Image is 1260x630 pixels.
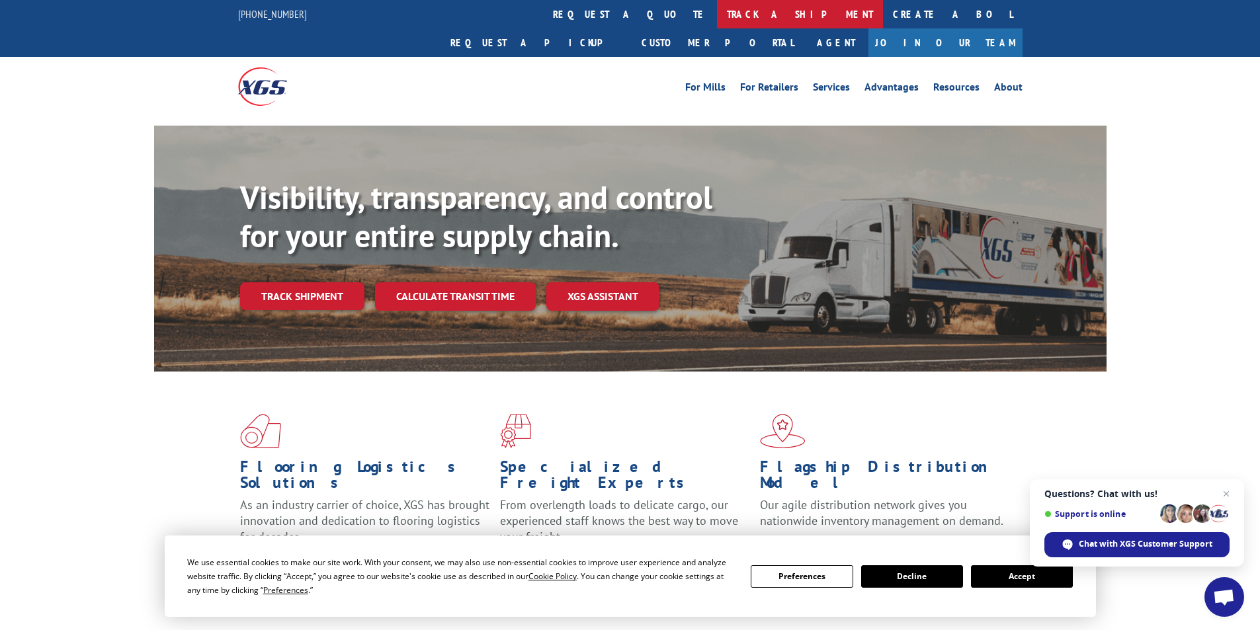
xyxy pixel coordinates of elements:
[740,82,798,97] a: For Retailers
[1079,538,1212,550] span: Chat with XGS Customer Support
[760,497,1003,528] span: Our agile distribution network gives you nationwide inventory management on demand.
[187,555,735,597] div: We use essential cookies to make our site work. With your consent, we may also use non-essential ...
[1044,509,1155,519] span: Support is online
[804,28,868,57] a: Agent
[864,82,919,97] a: Advantages
[1044,489,1230,499] span: Questions? Chat with us!
[1044,532,1230,557] div: Chat with XGS Customer Support
[933,82,980,97] a: Resources
[1218,486,1234,502] span: Close chat
[760,414,806,448] img: xgs-icon-flagship-distribution-model-red
[375,282,536,311] a: Calculate transit time
[500,459,750,497] h1: Specialized Freight Experts
[240,497,489,544] span: As an industry carrier of choice, XGS has brought innovation and dedication to flooring logistics...
[240,282,364,310] a: Track shipment
[1204,577,1244,617] div: Open chat
[165,535,1096,617] div: Cookie Consent Prompt
[240,414,281,448] img: xgs-icon-total-supply-chain-intelligence-red
[971,565,1073,588] button: Accept
[441,28,632,57] a: Request a pickup
[868,28,1023,57] a: Join Our Team
[500,497,750,556] p: From overlength loads to delicate cargo, our experienced staff knows the best way to move your fr...
[546,282,659,311] a: XGS ASSISTANT
[685,82,726,97] a: For Mills
[263,584,308,596] span: Preferences
[861,565,963,588] button: Decline
[500,414,531,448] img: xgs-icon-focused-on-flooring-red
[813,82,850,97] a: Services
[632,28,804,57] a: Customer Portal
[240,459,490,497] h1: Flooring Logistics Solutions
[994,82,1023,97] a: About
[240,177,712,256] b: Visibility, transparency, and control for your entire supply chain.
[751,565,853,588] button: Preferences
[528,571,577,582] span: Cookie Policy
[238,7,307,20] a: [PHONE_NUMBER]
[760,459,1010,497] h1: Flagship Distribution Model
